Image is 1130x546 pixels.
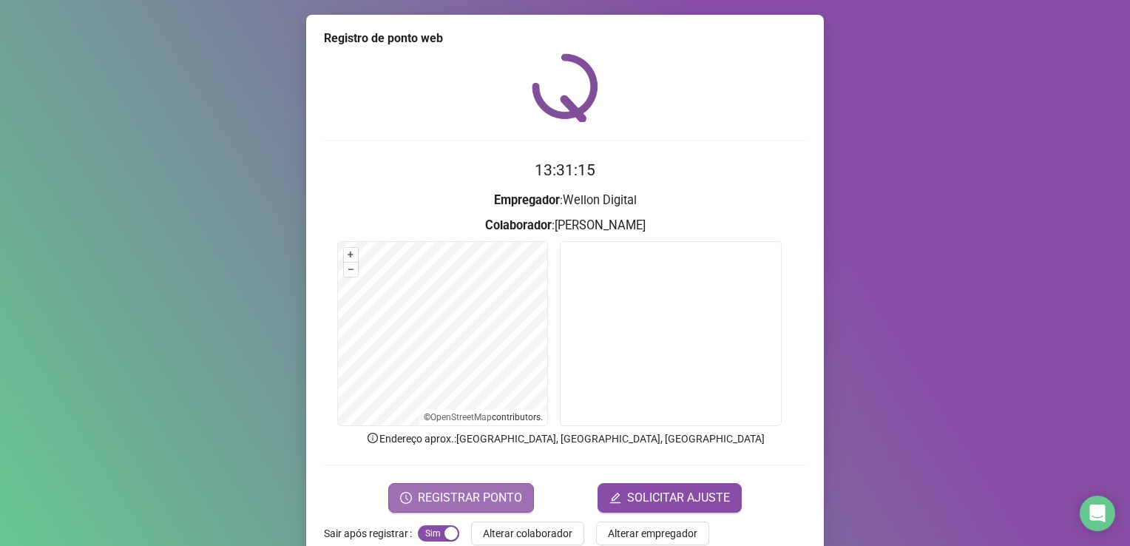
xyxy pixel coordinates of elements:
[430,412,492,422] a: OpenStreetMap
[344,263,358,277] button: –
[324,431,806,447] p: Endereço aprox. : [GEOGRAPHIC_DATA], [GEOGRAPHIC_DATA], [GEOGRAPHIC_DATA]
[608,525,697,542] span: Alterar empregador
[535,161,595,179] time: 13:31:15
[627,489,730,507] span: SOLICITAR AJUSTE
[418,489,522,507] span: REGISTRAR PONTO
[471,522,584,545] button: Alterar colaborador
[483,525,572,542] span: Alterar colaborador
[324,522,418,545] label: Sair após registrar
[324,216,806,235] h3: : [PERSON_NAME]
[532,53,598,122] img: QRPoint
[494,193,560,207] strong: Empregador
[344,248,358,262] button: +
[400,492,412,504] span: clock-circle
[324,191,806,210] h3: : Wellon Digital
[598,483,742,513] button: editSOLICITAR AJUSTE
[609,492,621,504] span: edit
[388,483,534,513] button: REGISTRAR PONTO
[1080,496,1115,531] div: Open Intercom Messenger
[324,30,806,47] div: Registro de ponto web
[366,431,379,445] span: info-circle
[596,522,709,545] button: Alterar empregador
[485,218,552,232] strong: Colaborador
[424,412,543,422] li: © contributors.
